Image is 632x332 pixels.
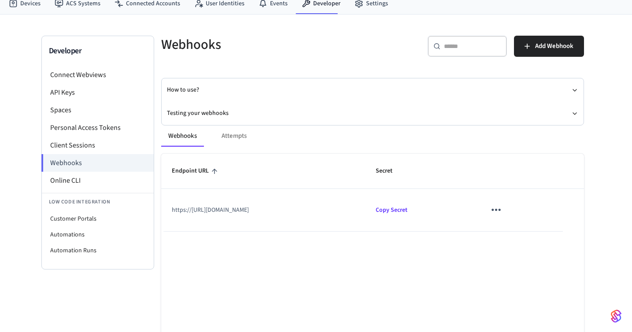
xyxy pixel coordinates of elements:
li: Customer Portals [42,211,154,227]
li: Online CLI [42,172,154,189]
li: Spaces [42,101,154,119]
button: Testing your webhooks [167,102,578,125]
div: ant example [161,125,584,147]
span: Copied! [376,206,407,214]
li: Webhooks [41,154,154,172]
h3: Developer [49,45,147,57]
li: Automations [42,227,154,243]
button: Add Webhook [514,36,584,57]
button: Webhooks [161,125,204,147]
li: API Keys [42,84,154,101]
span: Add Webhook [535,41,573,52]
span: Secret [376,164,404,178]
img: SeamLogoGradient.69752ec5.svg [611,309,621,323]
li: Client Sessions [42,136,154,154]
li: Personal Access Tokens [42,119,154,136]
table: sticky table [161,154,584,232]
li: Low Code Integration [42,193,154,211]
td: https://[URL][DOMAIN_NAME] [161,189,366,231]
span: Endpoint URL [172,164,220,178]
h5: Webhooks [161,36,367,54]
button: How to use? [167,78,578,102]
li: Connect Webviews [42,66,154,84]
li: Automation Runs [42,243,154,258]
